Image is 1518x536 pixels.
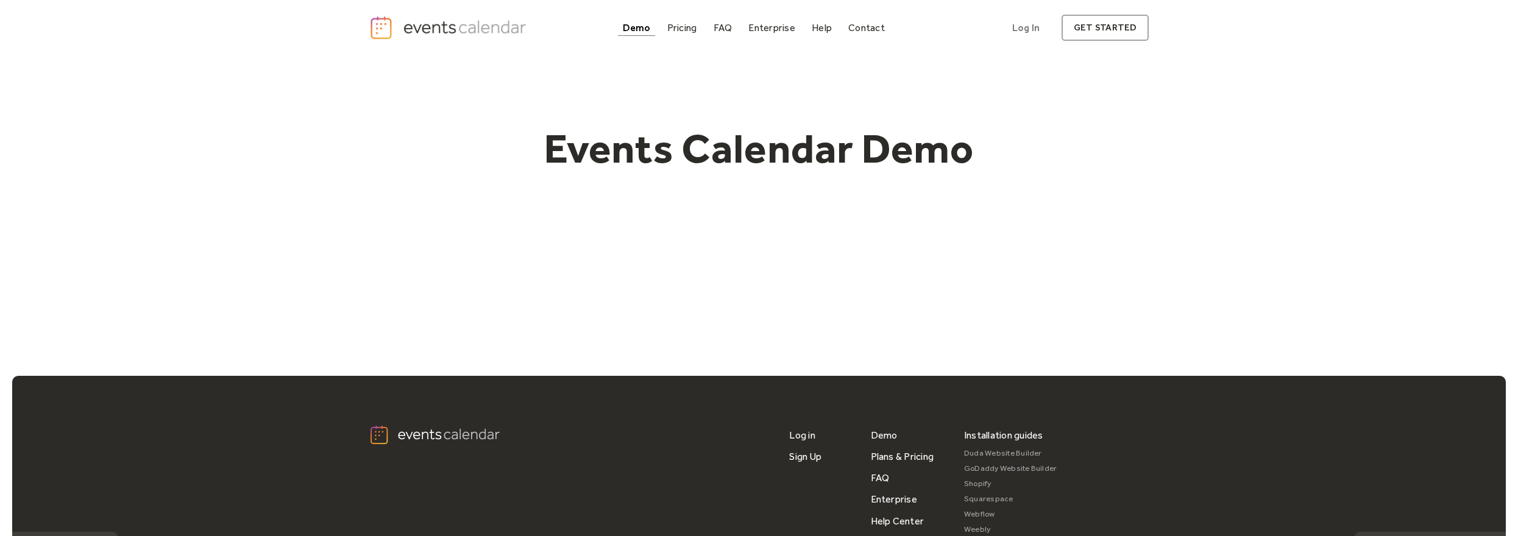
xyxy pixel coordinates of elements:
[618,19,656,36] a: Demo
[789,446,821,467] a: Sign Up
[667,24,697,31] div: Pricing
[743,19,800,36] a: Enterprise
[789,425,815,446] a: Log in
[662,19,702,36] a: Pricing
[964,461,1057,476] a: GoDaddy Website Builder
[1000,15,1052,41] a: Log In
[871,488,917,510] a: Enterprise
[714,24,732,31] div: FAQ
[871,446,934,467] a: Plans & Pricing
[525,124,993,174] h1: Events Calendar Demo
[748,24,795,31] div: Enterprise
[964,507,1057,522] a: Webflow
[871,467,890,488] a: FAQ
[871,510,924,532] a: Help Center
[709,19,737,36] a: FAQ
[871,425,898,446] a: Demo
[369,15,530,40] a: home
[964,492,1057,507] a: Squarespace
[623,24,651,31] div: Demo
[812,24,832,31] div: Help
[807,19,837,36] a: Help
[843,19,890,36] a: Contact
[848,24,885,31] div: Contact
[964,425,1043,446] div: Installation guides
[964,476,1057,492] a: Shopify
[1062,15,1149,41] a: get started
[964,446,1057,461] a: Duda Website Builder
